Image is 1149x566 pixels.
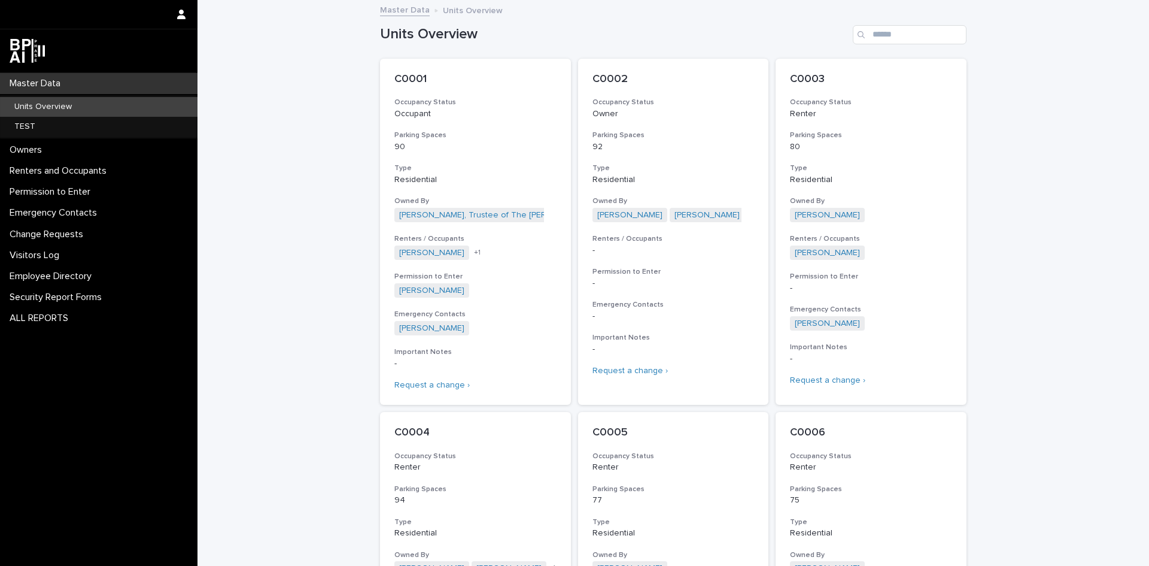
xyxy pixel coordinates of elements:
[474,249,481,256] span: + 1
[5,165,116,177] p: Renters and Occupants
[592,495,755,506] p: 77
[394,381,470,389] a: Request a change ›
[674,210,740,220] a: [PERSON_NAME]
[592,550,755,560] h3: Owned By
[790,485,952,494] h3: Parking Spaces
[394,517,557,527] h3: Type
[776,59,966,405] a: C0003Occupancy StatusRenterParking Spaces80TypeResidentialOwned By[PERSON_NAME] Renters / Occupan...
[5,144,51,156] p: Owners
[790,528,952,538] p: Residential
[790,196,952,206] h3: Owned By
[394,234,557,244] h3: Renters / Occupants
[853,25,966,44] input: Search
[592,426,755,440] p: C0005
[394,142,557,152] p: 90
[394,528,557,538] p: Residential
[394,550,557,560] h3: Owned By
[592,344,755,355] p: -
[5,271,101,282] p: Employee Directory
[394,164,557,173] h3: Type
[5,78,70,89] p: Master Data
[5,313,78,324] p: ALL REPORTS
[399,248,464,258] a: [PERSON_NAME]
[394,462,557,473] p: Renter
[592,300,755,310] h3: Emergency Contacts
[5,122,45,132] p: TEST
[394,73,557,86] p: C0001
[5,229,93,240] p: Change Requests
[394,98,557,107] h3: Occupancy Status
[394,175,557,185] p: Residential
[790,426,952,440] p: C0006
[5,186,100,198] p: Permission to Enter
[592,367,668,375] a: Request a change ›
[394,359,557,369] p: -
[394,196,557,206] h3: Owned By
[795,319,860,329] a: [PERSON_NAME]
[790,272,952,282] h3: Permission to Enter
[394,347,557,357] h3: Important Notes
[790,305,952,314] h3: Emergency Contacts
[399,286,464,296] a: [PERSON_NAME]
[592,333,755,343] h3: Important Notes
[790,175,952,185] p: Residential
[592,279,755,289] p: -
[394,495,557,506] p: 94
[394,109,557,119] p: Occupant
[5,102,81,112] p: Units Overview
[394,310,557,319] h3: Emergency Contacts
[394,272,557,282] h3: Permission to Enter
[592,98,755,107] h3: Occupancy Status
[592,452,755,461] h3: Occupancy Status
[790,517,952,527] h3: Type
[790,495,952,506] p: 75
[592,246,755,256] p: -
[790,462,952,473] p: Renter
[790,376,865,385] a: Request a change ›
[592,196,755,206] h3: Owned By
[592,131,755,140] h3: Parking Spaces
[790,164,952,173] h3: Type
[790,234,952,244] h3: Renters / Occupants
[592,109,755,119] p: Owner
[394,485,557,494] h3: Parking Spaces
[790,343,952,352] h3: Important Notes
[592,234,755,244] h3: Renters / Occupants
[790,131,952,140] h3: Parking Spaces
[790,109,952,119] p: Renter
[790,142,952,152] p: 80
[443,3,503,16] p: Units Overview
[399,323,464,334] a: [PERSON_NAME]
[592,517,755,527] h3: Type
[394,426,557,440] p: C0004
[380,2,430,16] a: Master Data
[592,485,755,494] h3: Parking Spaces
[795,210,860,220] a: [PERSON_NAME]
[597,210,662,220] a: [PERSON_NAME]
[592,164,755,173] h3: Type
[380,59,571,405] a: C0001Occupancy StatusOccupantParking Spaces90TypeResidentialOwned By[PERSON_NAME], Trustee of The...
[790,452,952,461] h3: Occupancy Status
[5,207,107,219] p: Emergency Contacts
[5,292,111,303] p: Security Report Forms
[394,452,557,461] h3: Occupancy Status
[790,354,952,364] p: -
[790,550,952,560] h3: Owned By
[10,39,45,63] img: dwgmcNfxSF6WIOOXiGgu
[592,175,755,185] p: Residential
[5,250,69,261] p: Visitors Log
[592,462,755,473] p: Renter
[790,73,952,86] p: C0003
[790,283,952,293] p: -
[592,142,755,152] p: 92
[795,248,860,258] a: [PERSON_NAME]
[380,26,848,43] h1: Units Overview
[578,59,769,405] a: C0002Occupancy StatusOwnerParking Spaces92TypeResidentialOwned By[PERSON_NAME] [PERSON_NAME] Rent...
[394,131,557,140] h3: Parking Spaces
[592,528,755,538] p: Residential
[399,210,712,220] a: [PERSON_NAME], Trustee of The [PERSON_NAME] Revocable Trust dated [DATE]
[592,73,755,86] p: C0002
[592,267,755,277] h3: Permission to Enter
[592,311,755,322] p: -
